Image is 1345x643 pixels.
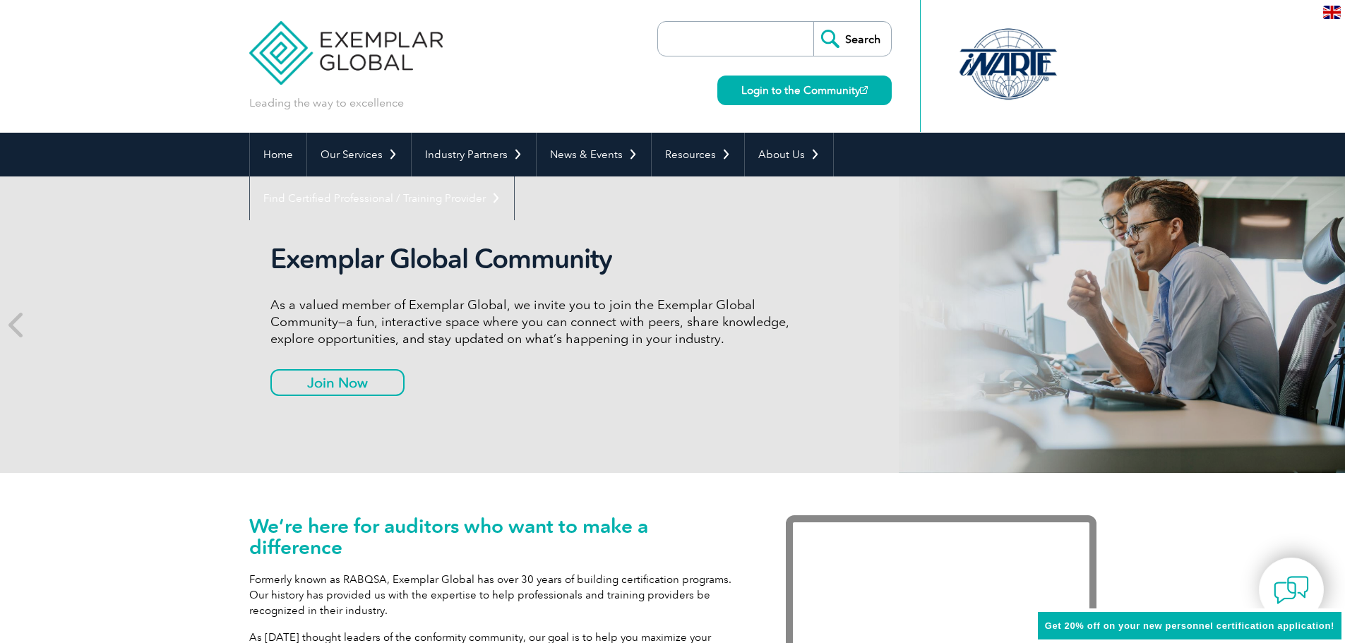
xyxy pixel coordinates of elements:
[652,133,744,176] a: Resources
[1274,572,1309,608] img: contact-chat.png
[813,22,891,56] input: Search
[412,133,536,176] a: Industry Partners
[1045,620,1334,631] span: Get 20% off on your new personnel certification application!
[717,76,892,105] a: Login to the Community
[249,572,743,618] p: Formerly known as RABQSA, Exemplar Global has over 30 years of building certification programs. O...
[249,515,743,558] h1: We’re here for auditors who want to make a difference
[860,86,868,94] img: open_square.png
[249,95,404,111] p: Leading the way to excellence
[307,133,411,176] a: Our Services
[270,369,405,396] a: Join Now
[250,176,514,220] a: Find Certified Professional / Training Provider
[1323,6,1341,19] img: en
[537,133,651,176] a: News & Events
[250,133,306,176] a: Home
[270,243,800,275] h2: Exemplar Global Community
[270,296,800,347] p: As a valued member of Exemplar Global, we invite you to join the Exemplar Global Community—a fun,...
[745,133,833,176] a: About Us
